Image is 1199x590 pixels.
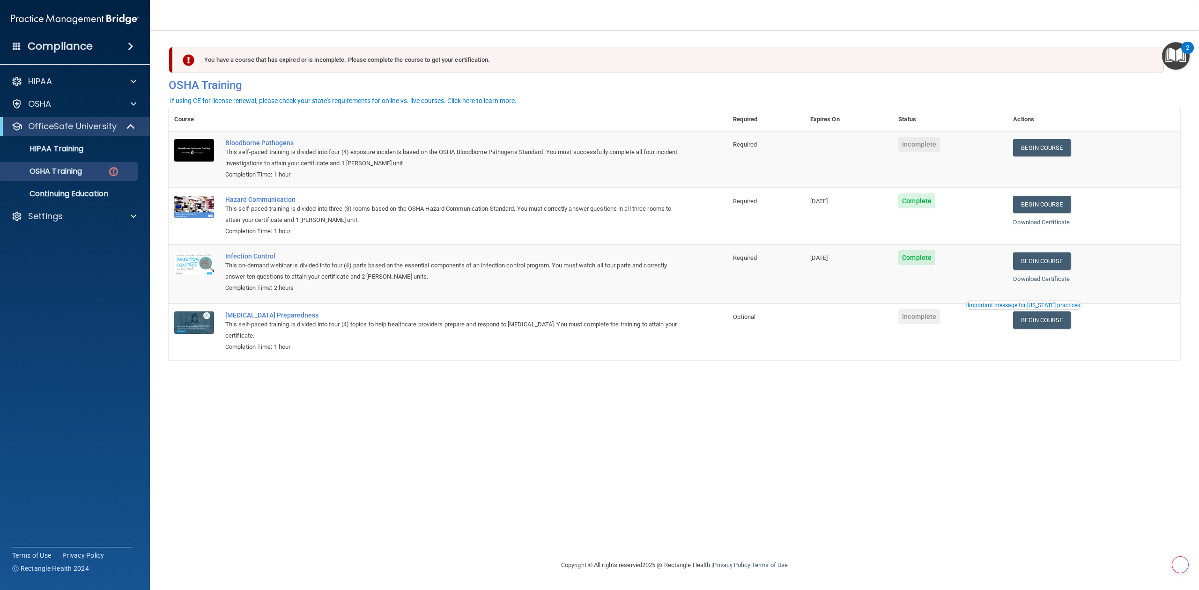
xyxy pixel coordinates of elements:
[733,313,755,320] span: Optional
[225,139,681,147] a: Bloodborne Pathogens
[6,189,134,199] p: Continuing Education
[225,196,681,203] a: Hazard Communication
[225,226,681,237] div: Completion Time: 1 hour
[6,167,82,176] p: OSHA Training
[968,302,1080,308] div: Important message for [US_STATE] practices
[503,550,845,580] div: Copyright © All rights reserved 2025 @ Rectangle Health | |
[1013,196,1070,213] a: Begin Course
[11,76,136,87] a: HIPAA
[1013,219,1070,226] a: Download Certificate
[28,121,117,132] p: OfficeSafe University
[11,98,136,110] a: OSHA
[225,319,681,341] div: This self-paced training is divided into four (4) topics to help healthcare providers prepare and...
[28,211,63,222] p: Settings
[1013,139,1070,156] a: Begin Course
[810,254,828,261] span: [DATE]
[898,137,940,152] span: Incomplete
[898,309,940,324] span: Incomplete
[1013,311,1070,329] a: Begin Course
[11,10,139,29] img: PMB logo
[172,47,1164,73] div: You have a course that has expired or is incomplete. Please complete the course to get your certi...
[12,551,51,560] a: Terms of Use
[108,166,119,177] img: danger-circle.6113f641.png
[11,211,136,222] a: Settings
[805,108,893,131] th: Expires On
[6,144,83,154] p: HIPAA Training
[225,203,681,226] div: This self-paced training is divided into three (3) rooms based on the OSHA Hazard Communication S...
[966,301,1081,310] button: Read this if you are a dental practitioner in the state of CA
[1186,48,1189,60] div: 2
[752,561,788,568] a: Terms of Use
[1013,252,1070,270] a: Begin Course
[62,551,104,560] a: Privacy Policy
[225,147,681,169] div: This self-paced training is divided into four (4) exposure incidents based on the OSHA Bloodborne...
[28,98,52,110] p: OSHA
[225,169,681,180] div: Completion Time: 1 hour
[28,76,52,87] p: HIPAA
[1013,275,1070,282] a: Download Certificate
[713,561,750,568] a: Privacy Policy
[733,198,757,205] span: Required
[170,97,517,104] div: If using CE for license renewal, please check your state's requirements for online vs. live cours...
[898,193,935,208] span: Complete
[12,564,89,573] span: Ⓒ Rectangle Health 2024
[225,311,681,319] a: [MEDICAL_DATA] Preparedness
[169,96,518,105] button: If using CE for license renewal, please check your state's requirements for online vs. live cours...
[1007,108,1180,131] th: Actions
[225,341,681,353] div: Completion Time: 1 hour
[28,40,93,53] h4: Compliance
[733,141,757,148] span: Required
[169,108,220,131] th: Course
[727,108,804,131] th: Required
[225,260,681,282] div: This on-demand webinar is divided into four (4) parts based on the essential components of an inf...
[810,198,828,205] span: [DATE]
[893,108,1007,131] th: Status
[898,250,935,265] span: Complete
[225,252,681,260] a: Infection Control
[225,282,681,294] div: Completion Time: 2 hours
[183,54,194,66] img: exclamation-circle-solid-danger.72ef9ffc.png
[1162,42,1190,70] button: Open Resource Center, 2 new notifications
[169,79,1180,92] h4: OSHA Training
[733,254,757,261] span: Required
[11,121,136,132] a: OfficeSafe University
